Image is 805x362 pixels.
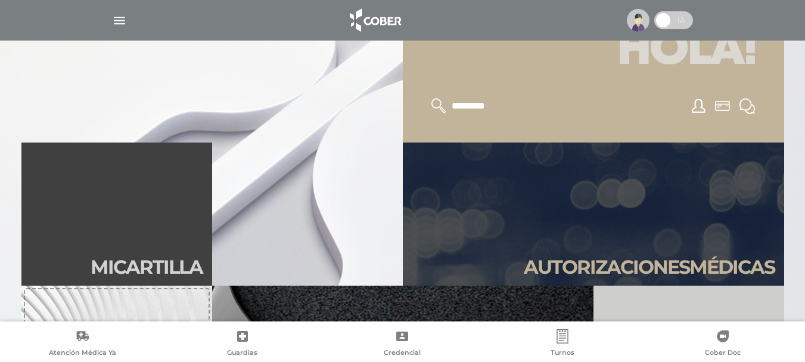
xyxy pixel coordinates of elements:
span: Atención Médica Ya [49,348,116,359]
span: Guardias [227,348,257,359]
h2: Mi car tilla [91,256,203,279]
a: Micartilla [21,143,212,286]
span: Cober Doc [705,348,741,359]
img: logo_cober_home-white.png [343,6,406,35]
a: Cober Doc [642,329,803,360]
a: Guardias [163,329,323,360]
a: Autorizacionesmédicas [403,143,784,286]
img: Cober_menu-lines-white.svg [112,13,127,28]
a: Turnos [483,329,643,360]
img: profile-placeholder.svg [627,9,649,32]
h1: Hola! [417,17,770,84]
a: Atención Médica Ya [2,329,163,360]
span: Turnos [551,348,574,359]
a: Credencial [322,329,483,360]
span: Credencial [384,348,421,359]
h2: Autori zaciones médicas [524,256,775,279]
